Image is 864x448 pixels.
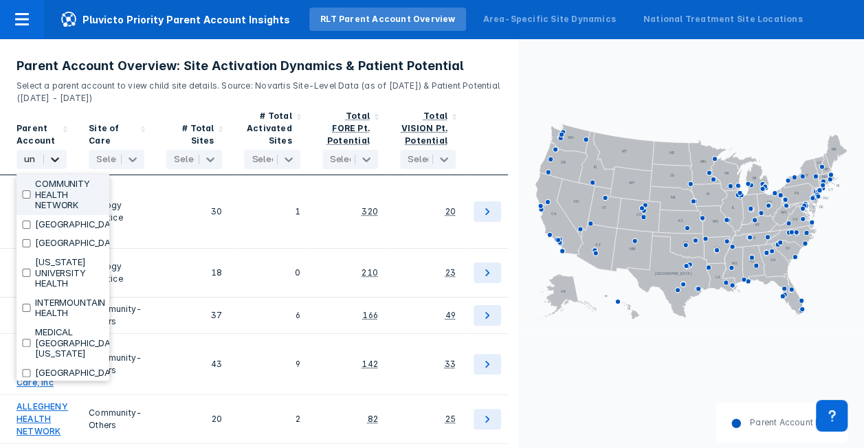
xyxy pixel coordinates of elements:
[244,303,300,328] div: 6
[445,358,456,370] div: 33
[155,104,233,175] div: Sort
[362,309,378,322] div: 166
[244,181,300,243] div: 1
[643,13,803,25] div: National Treatment Site Locations
[244,254,300,291] div: 0
[362,205,378,218] div: 320
[445,205,456,218] div: 20
[166,122,214,147] div: # Total Sites
[742,416,828,429] dd: Parent Account HQ
[35,368,125,379] label: [GEOGRAPHIC_DATA]
[35,179,104,211] label: COMMUNITY HEALTH NETWORK
[16,122,58,147] div: Parent Account
[389,104,467,175] div: Sort
[166,401,222,438] div: 20
[166,303,222,328] div: 37
[89,339,144,389] div: Community-Others
[89,181,144,243] div: Urology Practice
[816,400,848,432] div: Contact Support
[166,339,222,389] div: 43
[362,267,378,279] div: 210
[78,104,155,175] div: Sort
[362,358,378,370] div: 142
[445,309,456,322] div: 49
[89,303,144,328] div: Community-Others
[89,122,136,147] div: Site of Care
[483,13,615,25] div: Area-Specific Site Dynamics
[35,298,105,319] label: INTERMOUNTAIN HEALTH
[16,58,502,74] h3: Parent Account Overview: Site Activation Dynamics & Patient Potential
[35,219,125,230] label: [GEOGRAPHIC_DATA]
[244,401,300,438] div: 2
[44,11,307,27] span: Pluvicto Priority Parent Account Insights
[632,8,814,31] a: National Treatment Site Locations
[35,327,125,359] label: MEDICAL [GEOGRAPHIC_DATA][US_STATE]
[327,111,370,146] div: Total FORE Pt. Potential
[309,8,466,31] a: RLT Parent Account Overview
[35,238,125,249] label: [GEOGRAPHIC_DATA]
[445,413,456,425] div: 25
[233,104,311,175] div: Sort
[445,267,456,279] div: 23
[89,254,144,291] div: Urology Practice
[16,74,502,104] p: Select a parent account to view child site details. Source: Novartis Site-Level Data (as of [DATE...
[89,401,144,438] div: Community-Others
[244,110,291,147] div: # Total Activated Sites
[311,104,389,175] div: Sort
[367,413,377,425] div: 82
[320,13,455,25] div: RLT Parent Account Overview
[166,181,222,243] div: 30
[16,401,68,438] a: ALLEGHENY HEALTH NETWORK
[35,257,104,289] label: [US_STATE] UNIVERSITY HEALTH
[472,8,626,31] a: Area-Specific Site Dynamics
[401,111,447,146] div: Total VISION Pt. Potential
[244,339,300,389] div: 9
[166,254,222,291] div: 18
